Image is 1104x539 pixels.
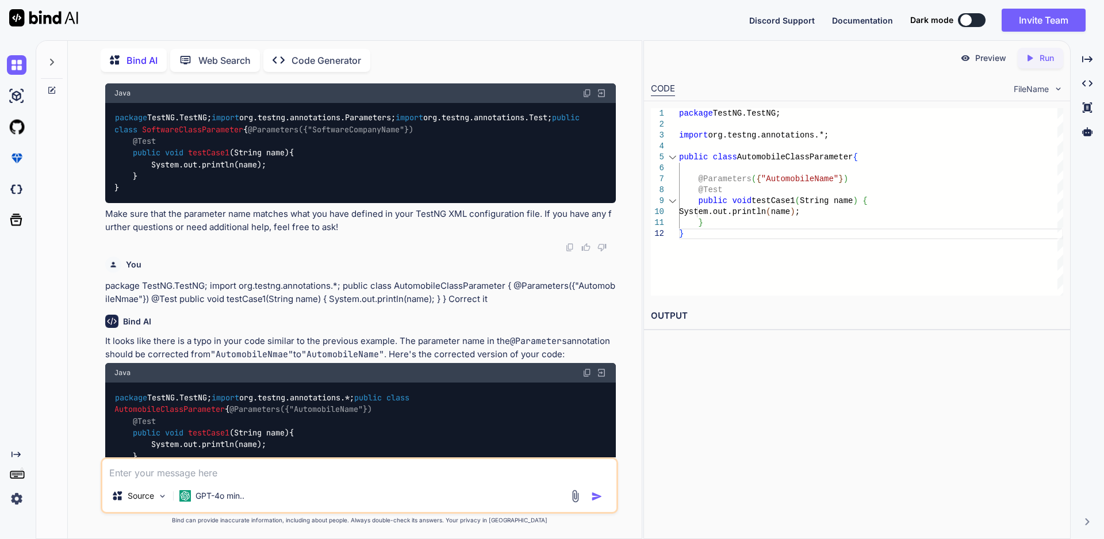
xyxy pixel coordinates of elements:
[651,174,664,185] div: 7
[582,368,592,377] img: copy
[229,148,289,158] span: (String name)
[651,130,664,141] div: 3
[853,196,857,205] span: )
[582,89,592,98] img: copy
[126,259,141,270] h6: You
[188,427,229,438] span: testCase1
[752,196,795,205] span: testCase1
[665,196,680,207] div: Click to collapse the range.
[101,516,618,525] p: Bind can provide inaccurate information, including about people. Always double-check its answers....
[396,113,423,123] span: import
[133,148,160,158] span: public
[644,303,1070,330] h2: OUTPUT
[651,217,664,228] div: 11
[123,316,151,327] h6: Bind AI
[142,124,243,135] span: SoftwareClassParameter
[766,207,770,216] span: (
[7,179,26,199] img: darkCloudIdeIcon
[128,490,154,502] p: Source
[749,16,815,25] span: Discord Support
[1014,83,1049,95] span: FileName
[712,109,780,118] span: TestNG.TestNG;
[651,196,664,207] div: 9
[679,207,766,216] span: System.out.println
[7,489,26,509] img: settings
[301,349,384,360] code: "AutomobileName"
[133,136,156,146] span: @Test
[115,392,147,403] span: package
[698,196,727,205] span: public
[843,174,848,184] span: )
[651,119,664,130] div: 2
[126,53,158,67] p: Bind AI
[597,243,607,252] img: dislike
[679,152,708,162] span: public
[752,174,756,184] span: (
[114,404,225,415] span: AutomobileClassParameter
[565,243,574,252] img: copy
[165,427,183,438] span: void
[165,148,183,158] span: void
[212,392,239,403] span: import
[832,16,893,25] span: Documentation
[975,52,1006,64] p: Preview
[158,491,167,501] img: Pick Models
[105,335,616,361] p: It looks like there is a typo in your code similar to the previous example. The parameter name in...
[651,228,664,239] div: 12
[210,349,293,360] code: "AutomobileNmae"
[910,14,953,26] span: Dark mode
[795,196,799,205] span: (
[7,148,26,168] img: premium
[770,207,790,216] span: name
[1040,52,1054,64] p: Run
[212,113,239,123] span: import
[960,53,971,63] img: preview
[749,14,815,26] button: Discord Support
[651,141,664,152] div: 4
[737,152,853,162] span: AutomobileClassParameter
[133,416,156,426] span: @Test
[510,335,567,347] code: @Parameters
[651,185,664,196] div: 8
[712,152,737,162] span: class
[133,427,160,438] span: public
[114,392,414,474] code: TestNG.TestNG; org.testng.annotations.*; { { System.out.println(name); } }
[9,9,78,26] img: Bind AI
[862,196,867,205] span: {
[195,490,244,502] p: GPT-4o min..
[114,89,131,98] span: Java
[581,243,591,252] img: like
[651,152,664,163] div: 5
[679,131,708,140] span: import
[569,490,582,503] img: attachment
[115,113,147,123] span: package
[229,427,289,438] span: (String name)
[698,174,751,184] span: @Parameters
[188,148,229,158] span: testCase1
[651,207,664,217] div: 10
[651,108,664,119] div: 1
[198,53,251,67] p: Web Search
[552,113,580,123] span: public
[105,280,616,305] p: package TestNG.TestNG; import org.testng.annotations.*; public class AutomobileClassParameter { @...
[838,174,843,184] span: }
[229,404,372,415] span: @Parameters({"AutomobileName"})
[114,124,137,135] span: class
[651,163,664,174] div: 6
[386,392,409,403] span: class
[651,82,675,96] div: CODE
[591,491,603,502] img: icon
[7,86,26,106] img: ai-studio
[114,368,131,377] span: Java
[832,14,893,26] button: Documentation
[698,185,722,194] span: @Test
[853,152,857,162] span: {
[795,207,799,216] span: ;
[596,368,607,378] img: Open in Browser
[732,196,752,205] span: void
[800,196,853,205] span: String name
[1002,9,1086,32] button: Invite Team
[790,207,795,216] span: )
[1053,84,1063,94] img: chevron down
[756,174,761,184] span: {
